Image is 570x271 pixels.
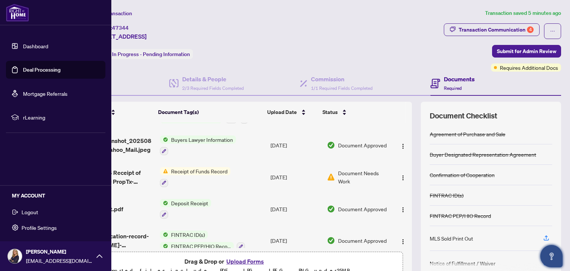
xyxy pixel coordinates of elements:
button: Status IconReceipt of Funds Record [160,167,230,187]
img: logo [6,4,29,22]
span: Receipt of Funds Record [168,167,230,175]
img: Logo [400,239,406,245]
span: Deposit Receipt [168,199,211,207]
span: [EMAIL_ADDRESS][DOMAIN_NAME] [26,257,93,265]
img: Status Icon [160,242,168,250]
button: Submit for Admin Review [492,45,561,58]
button: Logo [397,235,409,246]
h4: Commission [311,75,373,84]
a: Mortgage Referrals [23,90,68,97]
span: 47344 [112,25,129,31]
span: Resized_Screenshot_20250806_124817_Yahoo_Mail.jpeg [71,136,154,154]
span: 1/1 Required Fields Completed [311,85,373,91]
span: rLearning [23,113,100,121]
td: [DATE] [268,130,324,161]
img: Status Icon [160,167,168,175]
span: FINTRAC PEP/HIO Record [168,242,234,250]
img: Status Icon [160,135,168,144]
h4: Details & People [182,75,244,84]
span: In Progress - Pending Information [112,51,190,58]
th: Document Tag(s) [155,102,264,123]
span: Required [444,85,462,91]
button: Logo [397,203,409,215]
img: Logo [400,143,406,149]
div: Notice of Fulfillment / Waiver [430,259,495,267]
img: Logo [400,207,406,213]
span: 2/3 Required Fields Completed [182,85,244,91]
div: Confirmation of Cooperation [430,171,495,179]
h5: MY ACCOUNT [12,192,105,200]
span: fintrac-identification-record-[PERSON_NAME]-[PERSON_NAME]-20250806-071824.pdf [71,232,154,249]
button: Logout [6,206,105,218]
button: Profile Settings [6,221,105,234]
img: Document Status [327,236,335,245]
td: [DATE] [268,161,324,193]
img: Document Status [327,141,335,149]
td: [DATE] [268,193,324,225]
a: Dashboard [23,43,48,49]
span: Upload Date [267,108,297,116]
img: Logo [400,175,406,181]
div: 4 [527,26,534,33]
span: Submit for Admin Review [497,45,556,57]
span: Document Needs Work [338,169,389,185]
div: Transaction Communication [459,24,534,36]
button: Transaction Communication4 [444,23,540,36]
article: Transaction saved 5 minutes ago [485,9,561,17]
span: Profile Settings [22,222,57,234]
img: Status Icon [160,199,168,207]
button: Status IconBuyers Lawyer Information [160,135,236,156]
img: Document Status [327,173,335,181]
span: Document Approved [338,236,387,245]
img: Profile Icon [8,249,22,263]
span: Document Approved [338,141,387,149]
div: FINTRAC PEP/HIO Record [430,212,491,220]
span: Status [322,108,338,116]
button: Logo [397,139,409,151]
button: Status IconDeposit Receipt [160,199,211,219]
span: Requires Additional Docs [500,63,558,72]
span: Document Approved [338,205,387,213]
span: [PERSON_NAME] [26,248,93,256]
td: [DATE] [268,225,324,257]
span: Drag & Drop or [184,257,266,266]
button: Status IconFINTRAC ID(s)Status IconFINTRAC PEP/HIO Record [160,231,245,251]
span: Document Checklist [430,111,497,121]
div: Buyer Designated Representation Agreement [430,150,536,159]
div: Status: [92,49,193,59]
img: Document Status [327,205,335,213]
span: View Transaction [92,10,132,17]
span: [STREET_ADDRESS] [92,32,147,41]
th: (15) File Name [68,102,155,123]
h4: Documents [444,75,475,84]
img: Status Icon [160,231,168,239]
button: Logo [397,171,409,183]
span: Logout [22,206,38,218]
span: Buyers Lawyer Information [168,135,236,144]
button: Upload Forms [224,257,266,266]
div: MLS Sold Print Out [430,234,473,242]
div: FINTRAC ID(s) [430,191,463,199]
div: Agreement of Purchase and Sale [430,130,505,138]
span: FINTRAC - 635 Receipt of Funds Record - PropTx-OREA_[DATE] 10_17_53.pdf [71,168,154,186]
a: Deal Processing [23,66,60,73]
button: Open asap [540,245,563,267]
th: Upload Date [264,102,320,123]
span: ellipsis [550,29,555,34]
span: FINTRAC ID(s) [168,231,208,239]
th: Status [320,102,387,123]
